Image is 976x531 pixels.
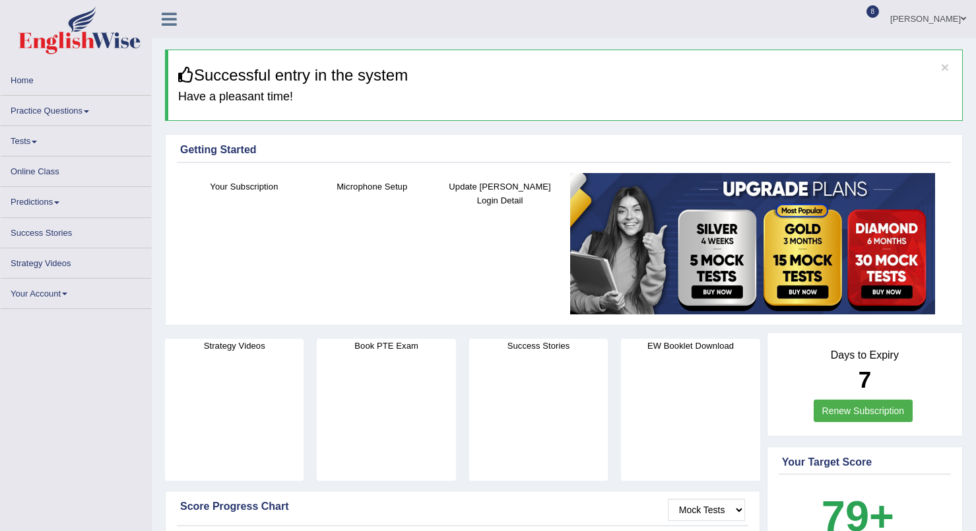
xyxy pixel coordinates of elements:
a: Predictions [1,187,151,213]
img: small5.jpg [570,173,935,314]
a: Home [1,65,151,91]
div: Score Progress Chart [180,499,745,514]
h4: Have a pleasant time! [178,90,952,104]
h4: Success Stories [469,339,608,353]
div: Your Target Score [782,454,948,470]
a: Success Stories [1,218,151,244]
h4: Book PTE Exam [317,339,455,353]
button: × [941,60,949,74]
a: Your Account [1,279,151,304]
a: Practice Questions [1,96,151,122]
h4: Days to Expiry [782,349,948,361]
h4: EW Booklet Download [621,339,760,353]
h4: Your Subscription [187,180,302,194]
a: Online Class [1,157,151,182]
h4: Update [PERSON_NAME] Login Detail [443,180,558,207]
h4: Strategy Videos [165,339,304,353]
h4: Microphone Setup [315,180,430,194]
a: Renew Subscription [814,400,913,422]
span: 8 [866,5,880,18]
a: Strategy Videos [1,248,151,274]
b: 7 [859,367,871,392]
a: Tests [1,126,151,152]
h3: Successful entry in the system [178,67,952,84]
div: Getting Started [180,142,948,158]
